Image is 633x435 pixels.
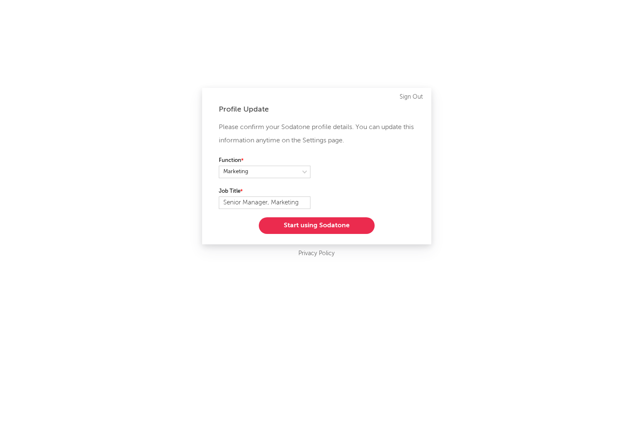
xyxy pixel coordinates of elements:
[219,186,310,196] label: Job Title
[400,92,423,102] a: Sign Out
[219,104,415,114] div: Profile Update
[219,121,415,147] p: Please confirm your Sodatone profile details. You can update this information anytime on the Sett...
[219,156,310,166] label: Function
[259,217,375,234] button: Start using Sodatone
[298,249,335,259] a: Privacy Policy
